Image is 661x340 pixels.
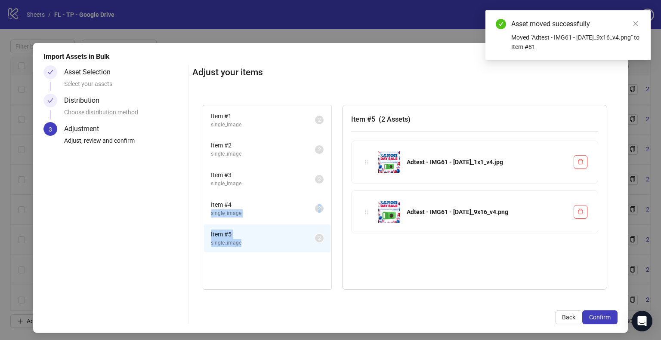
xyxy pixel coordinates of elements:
[578,159,584,165] span: delete
[49,126,52,133] span: 3
[318,176,321,182] span: 2
[631,19,640,28] a: Close
[211,180,315,188] span: single_image
[364,209,370,215] span: holder
[315,116,324,124] sup: 2
[511,19,640,29] div: Asset moved successfully
[211,200,315,209] span: Item # 4
[318,205,321,211] span: 2
[64,79,185,94] div: Select your assets
[562,314,575,321] span: Back
[496,19,506,29] span: check-circle
[351,114,598,125] h3: Item # 5
[578,208,584,214] span: delete
[64,107,185,122] div: Choose distribution method
[43,52,618,62] div: Import Assets in Bulk
[47,98,53,104] span: check
[407,207,567,217] div: Adtest - IMG61 - [DATE]_9x16_v4.png
[211,121,315,129] span: single_image
[211,239,315,247] span: single_image
[362,157,371,167] div: holder
[64,136,185,150] div: Adjust, review and confirm
[315,175,324,184] sup: 2
[574,205,587,219] button: Delete
[318,235,321,241] span: 2
[211,230,315,239] span: Item # 5
[633,21,639,27] span: close
[47,69,53,75] span: check
[632,311,652,331] div: Open Intercom Messenger
[64,122,106,136] div: Adjustment
[211,209,315,217] span: single_image
[211,150,315,158] span: single_image
[315,145,324,154] sup: 2
[378,201,400,223] img: Adtest - IMG61 - Labor Day_9x16_v4.png
[211,170,315,180] span: Item # 3
[582,310,618,324] button: Confirm
[362,207,371,217] div: holder
[574,155,587,169] button: Delete
[555,310,582,324] button: Back
[315,234,324,242] sup: 2
[511,33,640,52] div: Moved "Adtest - IMG61 - [DATE]_9x16_v4.png" to Item #81
[64,94,106,107] div: Distribution
[364,159,370,165] span: holder
[64,65,117,79] div: Asset Selection
[318,147,321,153] span: 2
[378,151,400,173] img: Adtest - IMG61 - Labor Day_1x1_v4.jpg
[589,314,611,321] span: Confirm
[318,117,321,123] span: 2
[315,204,324,213] sup: 2
[407,157,567,167] div: Adtest - IMG61 - [DATE]_1x1_v4.jpg
[379,115,411,123] span: ( 2 Assets )
[211,111,315,121] span: Item # 1
[211,141,315,150] span: Item # 2
[192,65,618,80] h2: Adjust your items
